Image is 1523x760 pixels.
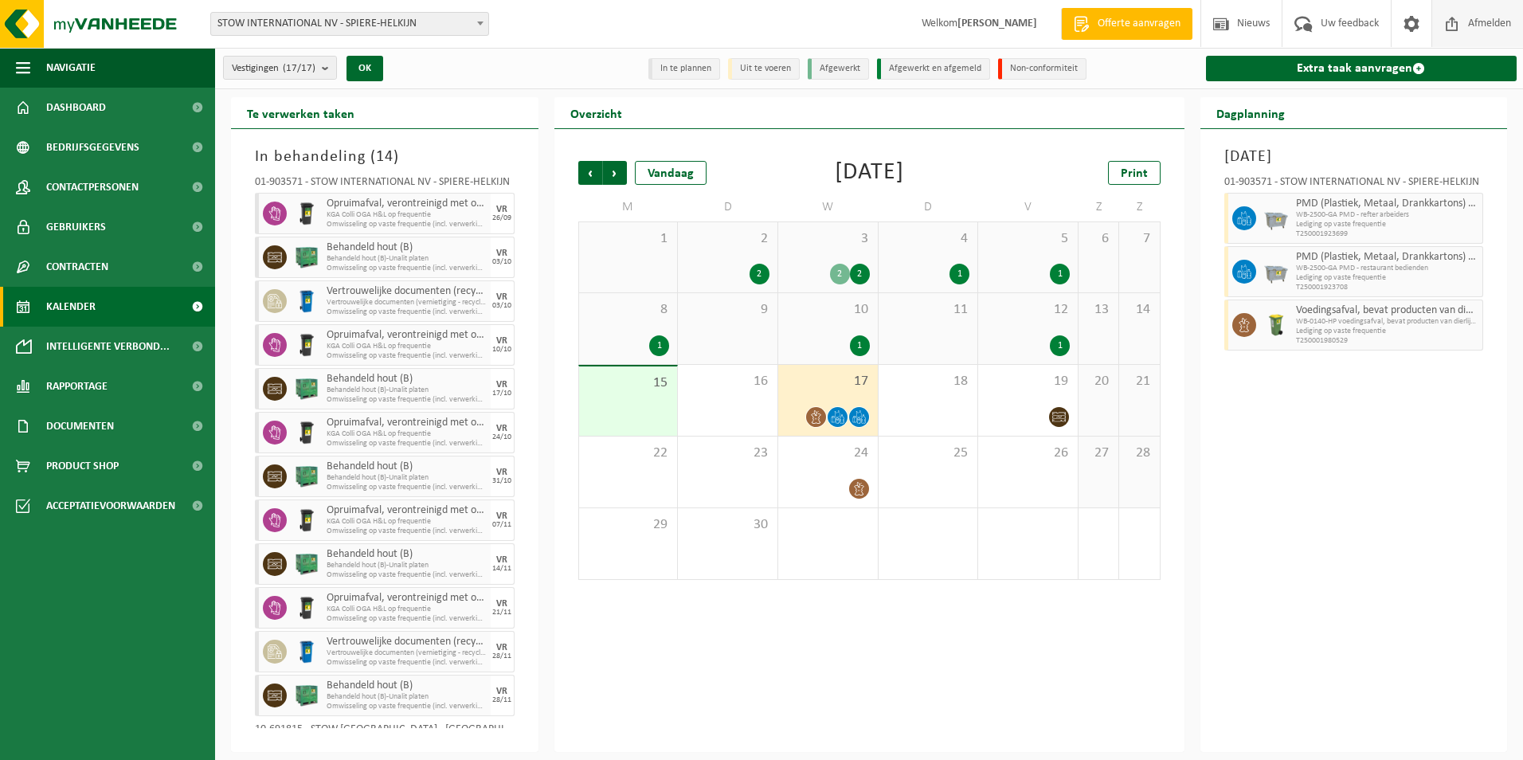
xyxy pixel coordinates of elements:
[496,205,507,214] div: VR
[1086,373,1110,390] span: 20
[1296,264,1479,273] span: WB-2500-GA PMD - restaurant bedienden
[327,483,487,492] span: Omwisseling op vaste frequentie (incl. verwerking)
[786,445,870,462] span: 24
[327,417,487,429] span: Opruimafval, verontreinigd met olie
[327,373,487,386] span: Behandeld hout (B)
[327,220,487,229] span: Omwisseling op vaste frequentie (incl. verwerking)
[986,373,1070,390] span: 19
[327,648,487,658] span: Vertrouwelijke documenten (vernietiging - recyclage)
[1061,8,1192,40] a: Offerte aanvragen
[686,516,769,534] span: 30
[887,301,970,319] span: 11
[496,249,507,258] div: VR
[327,210,487,220] span: KGA Colli OGA H&L op frequentie
[46,486,175,526] span: Acceptatievoorwaarden
[210,12,489,36] span: STOW INTERNATIONAL NV - SPIERE-HELKIJN
[686,301,769,319] span: 9
[1206,56,1517,81] a: Extra taak aanvragen
[376,149,393,165] span: 14
[778,193,879,221] td: W
[1224,145,1484,169] h3: [DATE]
[1121,167,1148,180] span: Print
[327,342,487,351] span: KGA Colli OGA H&L op frequentie
[786,373,870,390] span: 17
[46,167,139,207] span: Contactpersonen
[877,58,990,80] li: Afgewerkt en afgemeld
[295,421,319,445] img: WB-0240-HPE-BK-01
[492,565,511,573] div: 14/11
[327,561,487,570] span: Behandeld hout (B)-Unalit platen
[1108,161,1161,185] a: Print
[295,464,319,488] img: PB-HB-1400-HPE-GN-01
[949,264,969,284] div: 1
[808,58,869,80] li: Afgewerkt
[1296,229,1479,239] span: T250001923699
[295,508,319,532] img: WB-0240-HPE-BK-01
[327,702,487,711] span: Omwisseling op vaste frequentie (incl. verwerking)
[327,308,487,317] span: Omwisseling op vaste frequentie (incl. verwerking)
[327,198,487,210] span: Opruimafval, verontreinigd met olie
[496,468,507,477] div: VR
[1127,301,1151,319] span: 14
[496,687,507,696] div: VR
[46,127,139,167] span: Bedrijfsgegevens
[46,327,170,366] span: Intelligente verbond...
[295,684,319,707] img: PB-HB-1400-HPE-GN-01
[554,97,638,128] h2: Overzicht
[750,264,769,284] div: 2
[327,548,487,561] span: Behandeld hout (B)
[492,346,511,354] div: 10/10
[835,161,904,185] div: [DATE]
[786,301,870,319] span: 10
[587,374,670,392] span: 15
[327,680,487,692] span: Behandeld hout (B)
[1296,304,1479,317] span: Voedingsafval, bevat producten van dierlijke oorsprong, onverpakt, categorie 3
[578,193,679,221] td: M
[327,527,487,536] span: Omwisseling op vaste frequentie (incl. verwerking)
[998,58,1086,80] li: Non-conformiteit
[46,88,106,127] span: Dashboard
[728,58,800,80] li: Uit te voeren
[492,521,511,529] div: 07/11
[1079,193,1119,221] td: Z
[492,390,511,398] div: 17/10
[986,301,1070,319] span: 12
[295,202,319,225] img: WB-0240-HPE-BK-01
[850,335,870,356] div: 1
[327,614,487,624] span: Omwisseling op vaste frequentie (incl. verwerking)
[887,230,970,248] span: 4
[879,193,979,221] td: D
[346,56,383,81] button: OK
[46,247,108,287] span: Contracten
[678,193,778,221] td: D
[1296,210,1479,220] span: WB-2500-GA PMD - refter arbeiders
[887,445,970,462] span: 25
[327,636,487,648] span: Vertrouwelijke documenten (recyclage)
[1296,317,1479,327] span: WB-0140-HP voedingsafval, bevat producten van dierlijke oors
[295,245,319,269] img: PB-HB-1400-HPE-GN-01
[1264,313,1288,337] img: WB-0140-HPE-GN-50
[492,652,511,660] div: 28/11
[327,439,487,449] span: Omwisseling op vaste frequentie (incl. verwerking)
[327,692,487,702] span: Behandeld hout (B)-Unalit platen
[1119,193,1160,221] td: Z
[1127,230,1151,248] span: 7
[1296,283,1479,292] span: T250001923708
[496,292,507,302] div: VR
[496,336,507,346] div: VR
[578,161,602,185] span: Vorige
[46,207,106,247] span: Gebruikers
[686,445,769,462] span: 23
[587,445,670,462] span: 22
[957,18,1037,29] strong: [PERSON_NAME]
[1296,273,1479,283] span: Lediging op vaste frequentie
[327,504,487,517] span: Opruimafval, verontreinigd met olie
[1127,373,1151,390] span: 21
[496,555,507,565] div: VR
[1127,445,1151,462] span: 28
[830,264,850,284] div: 2
[327,351,487,361] span: Omwisseling op vaste frequentie (incl. verwerking)
[648,58,720,80] li: In te plannen
[587,230,670,248] span: 1
[492,214,511,222] div: 26/09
